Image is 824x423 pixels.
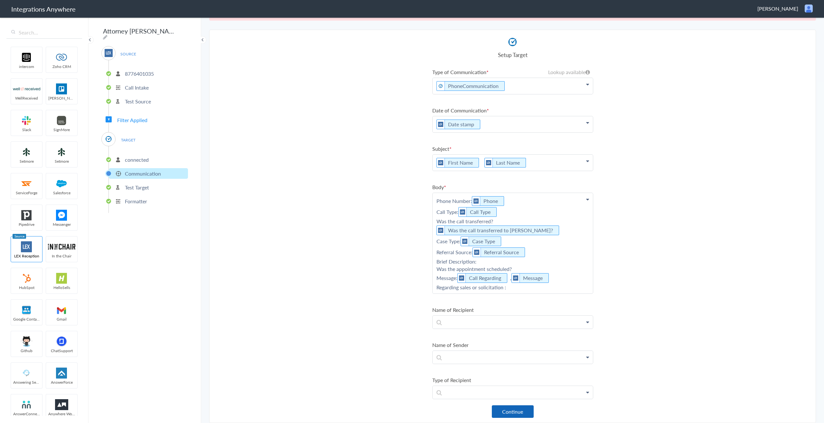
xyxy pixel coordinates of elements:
[11,190,42,196] span: ServiceForge
[11,380,42,385] span: Answering Service
[432,183,593,191] label: Body
[13,368,40,379] img: Answering_service.png
[461,237,469,246] img: lex-app-logo.svg
[432,107,593,114] label: Date of Communication
[48,147,75,158] img: setmoreNew.jpg
[461,236,501,246] li: Case Type
[485,158,493,167] img: lex-app-logo.svg
[436,158,479,168] li: First Name
[125,98,151,105] p: Test Source
[432,376,593,384] label: Type of Recipient
[46,190,77,196] span: Salesforce
[437,226,445,235] img: lex-app-logo.svg
[13,336,40,347] img: github.png
[512,274,520,283] img: lex-app-logo.svg
[507,36,518,48] img: clio-logo.svg
[432,306,593,313] label: Name of Recipient
[457,273,507,283] li: Call Regarding
[805,5,813,13] img: user.png
[116,136,140,144] span: TARGET
[116,50,140,58] span: SOURCE
[11,222,42,227] span: Pipedrive
[13,178,40,189] img: serviceforge-icon.png
[46,253,77,259] span: In the Chair
[11,64,42,69] span: intercom
[48,210,75,221] img: FBM.png
[437,158,445,167] img: lex-app-logo.svg
[48,241,75,252] img: inch-logo.svg
[473,247,525,257] li: Referral Source
[46,222,77,227] span: Messenger
[48,273,75,284] img: hs-app-logo.svg
[757,5,798,12] span: [PERSON_NAME]
[6,26,82,39] input: Search...
[125,197,147,205] p: Formatter
[13,52,40,63] img: intercom-logo.svg
[46,95,77,101] span: [PERSON_NAME]
[459,207,467,216] img: lex-app-logo.svg
[125,156,149,163] p: connected
[48,178,75,189] img: salesforce-logo.svg
[46,348,77,353] span: ChatSupport
[432,341,593,349] label: Name of Sender
[432,51,593,59] h4: Setup Target
[458,274,466,283] img: lex-app-logo.svg
[484,158,526,168] li: Last Name
[46,316,77,322] span: Gmail
[436,120,480,129] li: Date stamp
[548,68,590,76] h6: Lookup available
[432,145,593,152] label: Subject
[11,411,42,417] span: AnswerConnect
[11,253,42,259] span: LEX Reception
[473,248,481,257] img: lex-app-logo.svg
[432,68,593,76] label: Type of Communication
[46,411,77,417] span: Anywhere Works
[48,399,75,410] img: aww.png
[48,83,75,94] img: trello.png
[48,336,75,347] img: chatsupport-icon.svg
[13,147,40,158] img: setmoreNew.jpg
[437,120,445,129] img: lex-app-logo.svg
[436,226,559,235] li: Was the call transferred to [PERSON_NAME]?
[492,405,534,418] button: Continue
[125,70,154,77] p: 8776401035
[472,197,480,206] img: lex-app-logo.svg
[13,115,40,126] img: slack-logo.svg
[46,159,77,164] span: Setmore
[13,399,40,410] img: answerconnect-logo.svg
[13,241,40,252] img: lex-app-logo.svg
[46,380,77,385] span: AnswerForce
[105,49,113,57] img: lex-app-logo.svg
[437,82,445,91] img: clio-logo.svg
[11,5,76,14] h1: Integrations Anywhere
[125,84,149,91] p: Call Intake
[13,273,40,284] img: hubspot-logo.svg
[48,115,75,126] img: signmore-logo.png
[46,127,77,132] span: SignMore
[13,210,40,221] img: pipedrive.png
[13,304,40,315] img: googleContact_logo.png
[436,81,505,91] li: PhoneCommunication
[125,170,161,177] p: Communication
[11,316,42,322] span: Google Contacts
[11,285,42,290] span: HubSpot
[125,184,149,191] p: Test Target
[511,273,549,283] li: Message
[46,285,77,290] span: HelloSells
[11,95,42,101] span: WellReceived
[13,83,40,94] img: wr-logo.svg
[46,64,77,69] span: Zoho CRM
[11,127,42,132] span: Slack
[433,193,593,293] p: Phone Number: Call Type: Was the call transferred? Case Type: Referral Source: Brief Description:...
[11,348,42,353] span: Github
[48,304,75,315] img: gmail-logo.svg
[117,116,147,124] span: Filter Applied
[105,135,113,143] img: clio-logo.svg
[11,159,42,164] span: Setmore
[48,52,75,63] img: zoho-logo.svg
[458,207,497,217] li: Call Type
[472,196,504,206] li: Phone
[48,368,75,379] img: af-app-logo.svg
